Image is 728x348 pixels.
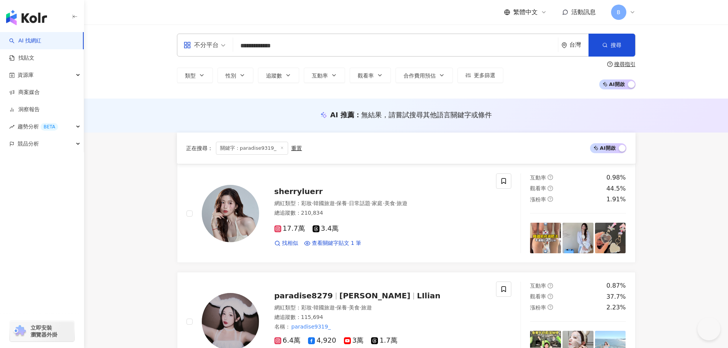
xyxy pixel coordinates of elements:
div: 44.5% [606,185,626,193]
img: post-image [530,223,561,254]
span: · [347,304,349,311]
span: 名稱 ： [274,322,332,331]
span: 保養 [336,304,347,311]
span: 追蹤數 [266,73,282,79]
span: question-circle [548,283,553,288]
span: 觀看率 [358,73,374,79]
mark: paradise9319_ [290,322,332,331]
span: 競品分析 [18,135,39,152]
div: 重置 [291,145,302,151]
span: 旅遊 [397,200,407,206]
a: 找相似 [274,240,298,247]
span: question-circle [548,175,553,180]
div: BETA [41,123,58,131]
div: 0.87% [606,282,626,290]
span: 互動率 [530,283,546,289]
span: 4,920 [308,337,336,345]
span: 1.7萬 [371,337,397,345]
span: 關鍵字：paradise9319_ [216,142,289,155]
span: B [617,8,621,16]
span: 資源庫 [18,66,34,84]
button: 搜尋 [589,34,635,57]
span: · [335,200,336,206]
button: 追蹤數 [258,68,299,83]
button: 觀看率 [350,68,391,83]
span: LIlian [417,291,441,300]
a: 查看關鍵字貼文 1 筆 [304,240,362,247]
a: 洞察報告 [9,106,40,113]
span: question-circle [548,304,553,310]
span: · [360,304,361,311]
button: 互動率 [304,68,345,83]
div: 1.91% [606,195,626,204]
span: 美食 [384,200,395,206]
span: · [312,200,313,206]
span: · [347,200,349,206]
span: 3萬 [344,337,363,345]
div: 0.98% [606,173,626,182]
span: 旅遊 [361,304,372,311]
iframe: Toggle Customer Support [697,323,720,346]
div: 搜尋指引 [614,61,636,67]
span: 繁體中文 [513,8,538,16]
span: appstore [183,41,191,49]
button: 合作費用預估 [396,68,453,83]
span: · [370,200,372,206]
span: paradise8279 [274,291,333,300]
img: logo [6,10,47,25]
span: environment [561,42,567,48]
span: 查看關鍵字貼文 1 筆 [312,240,362,247]
img: KOL Avatar [202,185,259,242]
span: 找相似 [282,240,298,247]
span: 家庭 [372,200,383,206]
span: question-circle [607,62,613,67]
span: 性別 [225,73,236,79]
span: 立即安裝 瀏覽器外掛 [31,324,57,338]
span: 6.4萬 [274,337,301,345]
a: chrome extension立即安裝 瀏覽器外掛 [10,321,74,342]
div: 不分平台 [183,39,219,51]
span: question-circle [548,294,553,299]
span: 日常話題 [349,200,370,206]
span: · [383,200,384,206]
span: 類型 [185,73,196,79]
span: 觀看率 [530,185,546,191]
span: · [395,200,397,206]
img: post-image [595,223,626,254]
span: 更多篩選 [474,72,495,78]
span: 互動率 [530,175,546,181]
button: 類型 [177,68,213,83]
span: 無結果，請嘗試搜尋其他語言關鍵字或條件 [361,111,492,119]
span: question-circle [548,196,553,202]
span: 美食 [349,304,360,311]
span: 漲粉率 [530,304,546,311]
img: chrome extension [12,325,27,337]
img: post-image [563,223,593,254]
div: 網紅類型 ： [274,200,487,207]
button: 性別 [217,68,253,83]
span: sherryluerr [274,187,323,196]
span: 保養 [336,200,347,206]
span: 韓國旅遊 [313,200,335,206]
span: 17.7萬 [274,225,305,233]
button: 更多篩選 [457,68,503,83]
a: 找貼文 [9,54,34,62]
div: 37.7% [606,293,626,301]
span: 趨勢分析 [18,118,58,135]
span: 漲粉率 [530,196,546,202]
span: · [312,304,313,311]
span: rise [9,124,15,129]
span: 韓國旅遊 [313,304,335,311]
span: 活動訊息 [571,8,596,16]
span: 正在搜尋 ： [186,145,213,151]
span: 搜尋 [611,42,621,48]
span: 3.4萬 [313,225,339,233]
a: KOL Avatarsherryluerr網紅類型：彩妝·韓國旅遊·保養·日常話題·家庭·美食·旅遊總追蹤數：210,83417.7萬3.4萬找相似查看關鍵字貼文 1 筆互動率question-... [177,164,636,263]
span: 彩妝 [301,304,312,311]
div: AI 推薦 ： [330,110,492,120]
span: 觀看率 [530,293,546,299]
span: [PERSON_NAME] [339,291,410,300]
span: question-circle [548,186,553,191]
span: · [335,304,336,311]
span: 彩妝 [301,200,312,206]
